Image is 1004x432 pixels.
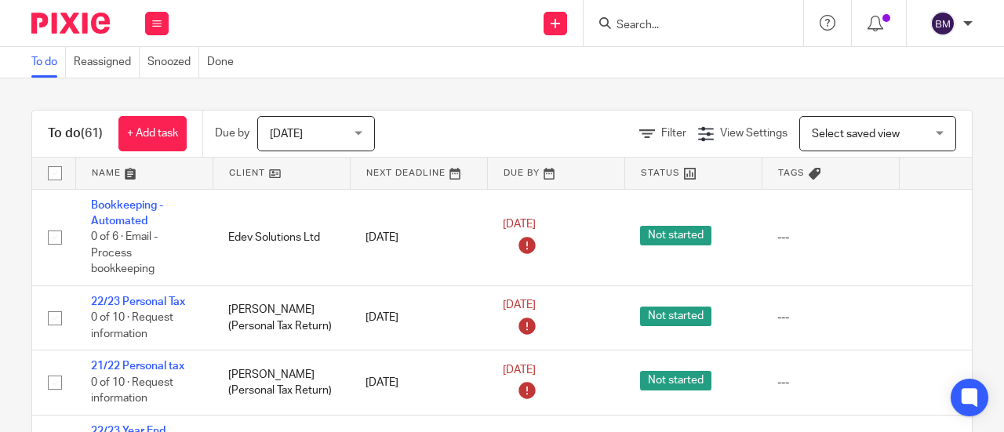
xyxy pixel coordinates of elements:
[720,128,788,139] span: View Settings
[503,300,536,311] span: [DATE]
[777,375,883,390] div: ---
[930,11,955,36] img: svg%3E
[640,371,711,390] span: Not started
[777,310,883,325] div: ---
[350,285,487,350] td: [DATE]
[118,116,187,151] a: + Add task
[215,125,249,141] p: Due by
[31,13,110,34] img: Pixie
[812,129,900,140] span: Select saved view
[503,365,536,376] span: [DATE]
[615,19,756,33] input: Search
[207,47,242,78] a: Done
[91,296,185,307] a: 22/23 Personal Tax
[91,312,173,339] span: 0 of 10 · Request information
[270,129,303,140] span: [DATE]
[778,169,805,177] span: Tags
[213,350,350,415] td: [PERSON_NAME] (Personal Tax Return)
[661,128,686,139] span: Filter
[91,231,158,274] span: 0 of 6 · Email - Process bookkeeping
[81,127,103,140] span: (61)
[31,47,66,78] a: To do
[213,189,350,285] td: Edev Solutions Ltd
[147,47,199,78] a: Snoozed
[777,230,883,245] div: ---
[91,200,163,227] a: Bookkeeping - Automated
[74,47,140,78] a: Reassigned
[213,285,350,350] td: [PERSON_NAME] (Personal Tax Return)
[350,350,487,415] td: [DATE]
[640,307,711,326] span: Not started
[48,125,103,142] h1: To do
[91,361,184,372] a: 21/22 Personal tax
[350,189,487,285] td: [DATE]
[503,220,536,231] span: [DATE]
[91,377,173,405] span: 0 of 10 · Request information
[640,226,711,245] span: Not started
